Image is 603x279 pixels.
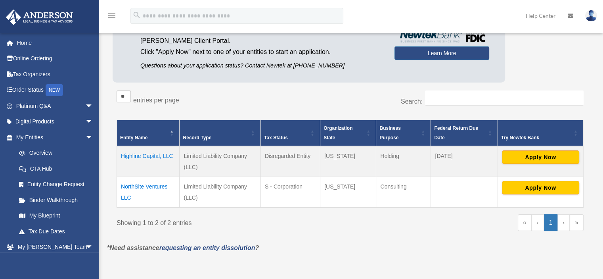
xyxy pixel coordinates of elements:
td: Disregarded Entity [261,146,320,177]
span: arrow_drop_down [85,129,101,146]
a: Tax Organizers [6,66,105,82]
a: Order StatusNEW [6,82,105,98]
label: entries per page [133,97,179,104]
a: Next [557,214,570,231]
span: arrow_drop_down [85,239,101,256]
span: arrow_drop_down [85,114,101,130]
td: Limited Liability Company (LLC) [180,146,261,177]
i: menu [107,11,117,21]
a: Last [570,214,584,231]
th: Entity Name: Activate to invert sorting [117,120,180,146]
img: NewtekBankLogoSM.png [398,30,485,42]
button: Apply Now [502,181,579,194]
div: Try Newtek Bank [501,133,571,142]
a: Binder Walkthrough [11,192,101,208]
td: S - Corporation [261,177,320,208]
label: Search: [401,98,423,105]
span: Entity Name [120,135,147,140]
em: *Need assistance ? [107,244,259,251]
a: menu [107,14,117,21]
a: Entity Change Request [11,177,101,192]
a: Platinum Q&Aarrow_drop_down [6,98,105,114]
div: Showing 1 to 2 of 2 entries [117,214,344,229]
a: My [PERSON_NAME] Teamarrow_drop_down [6,239,105,255]
div: NEW [46,84,63,96]
a: My Entitiesarrow_drop_down [6,129,101,145]
a: First [518,214,532,231]
td: Limited Liability Company (LLC) [180,177,261,208]
a: Online Ordering [6,51,105,67]
td: Consulting [376,177,431,208]
a: Overview [11,145,97,161]
p: Questions about your application status? Contact Newtek at [PHONE_NUMBER] [140,61,383,71]
img: User Pic [585,10,597,21]
a: CTA Hub [11,161,101,177]
th: Organization State: Activate to sort [320,120,376,146]
td: NorthSite Ventures LLC [117,177,180,208]
td: [DATE] [431,146,498,177]
img: Anderson Advisors Platinum Portal [4,10,75,25]
span: arrow_drop_down [85,98,101,114]
a: Tax Due Dates [11,223,101,239]
a: Digital Productsarrow_drop_down [6,114,105,130]
span: Federal Return Due Date [434,125,478,140]
span: Organization State [324,125,352,140]
th: Federal Return Due Date: Activate to sort [431,120,498,146]
a: requesting an entity dissolution [159,244,255,251]
span: Record Type [183,135,211,140]
td: Highline Capital, LLC [117,146,180,177]
a: Learn More [394,46,489,60]
td: [US_STATE] [320,146,376,177]
span: Business Purpose [379,125,400,140]
span: Tax Status [264,135,288,140]
p: by applying from the [PERSON_NAME] Client Portal. [140,24,383,46]
i: search [132,11,141,19]
a: Home [6,35,105,51]
th: Tax Status: Activate to sort [261,120,320,146]
th: Try Newtek Bank : Activate to sort [498,120,583,146]
a: My Blueprint [11,208,101,224]
a: Previous [532,214,544,231]
td: [US_STATE] [320,177,376,208]
p: Click "Apply Now" next to one of your entities to start an application. [140,46,383,58]
button: Apply Now [502,150,579,164]
th: Business Purpose: Activate to sort [376,120,431,146]
td: Holding [376,146,431,177]
th: Record Type: Activate to sort [180,120,261,146]
a: 1 [544,214,558,231]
